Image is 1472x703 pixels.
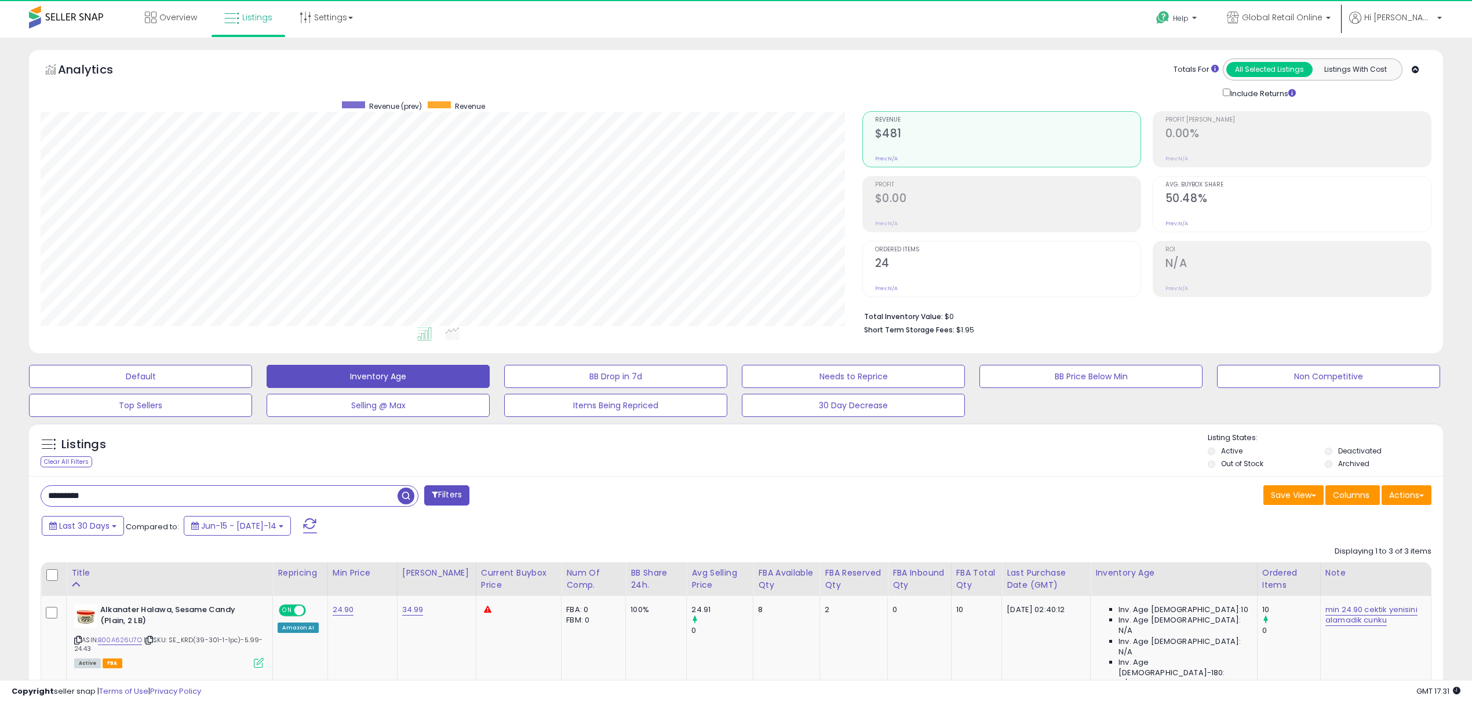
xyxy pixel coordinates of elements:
[1118,615,1241,625] span: Inv. Age [DEMOGRAPHIC_DATA]:
[267,365,490,388] button: Inventory Age
[631,567,682,591] div: BB Share 24h.
[504,365,727,388] button: BB Drop in 7d
[875,192,1141,207] h2: $0.00
[74,635,263,653] span: | SKU: SE_KRD(39-301-1-1pc)-5.99-24.43
[61,437,106,453] h5: Listings
[1325,604,1418,626] a: min 24.90 cektik yenisini alamadik cunku
[1312,62,1398,77] button: Listings With Cost
[1325,567,1426,579] div: Note
[1118,636,1241,647] span: Inv. Age [DEMOGRAPHIC_DATA]:
[691,625,753,636] div: 0
[1226,62,1313,77] button: All Selected Listings
[12,686,201,697] div: seller snap | |
[1165,127,1431,142] h2: 0.00%
[1221,446,1243,456] label: Active
[1095,567,1252,579] div: Inventory Age
[126,521,179,532] span: Compared to:
[58,61,136,80] h5: Analytics
[691,605,753,615] div: 24.91
[99,686,148,697] a: Terms of Use
[1147,2,1208,38] a: Help
[1364,12,1434,23] span: Hi [PERSON_NAME]
[1382,485,1431,505] button: Actions
[1007,567,1085,591] div: Last Purchase Date (GMT)
[150,686,201,697] a: Privacy Policy
[1174,64,1219,75] div: Totals For
[892,605,942,615] div: 0
[402,604,424,616] a: 34.99
[74,658,101,668] span: All listings currently available for purchase on Amazon
[280,606,295,616] span: ON
[1165,247,1431,253] span: ROI
[184,516,291,536] button: Jun-15 - [DATE]-14
[1338,446,1382,456] label: Deactivated
[1165,285,1188,292] small: Prev: N/A
[875,117,1141,123] span: Revenue
[864,312,943,321] b: Total Inventory Value:
[1118,678,1132,689] span: N/A
[1262,605,1320,615] div: 10
[481,567,556,591] div: Current Buybox Price
[1165,182,1431,188] span: Avg. Buybox Share
[1349,12,1442,38] a: Hi [PERSON_NAME]
[566,615,617,625] div: FBM: 0
[825,605,879,615] div: 2
[1262,567,1316,591] div: Ordered Items
[566,605,617,615] div: FBA: 0
[74,605,97,628] img: 51apWZpypxL._SL40_.jpg
[1242,12,1322,23] span: Global Retail Online
[742,365,965,388] button: Needs to Reprice
[201,520,276,532] span: Jun-15 - [DATE]-14
[566,567,621,591] div: Num of Comp.
[864,325,954,335] b: Short Term Storage Fees:
[956,324,974,335] span: $1.95
[892,567,946,591] div: FBA inbound Qty
[875,127,1141,142] h2: $481
[1241,605,1248,615] span: 10
[1118,625,1132,636] span: N/A
[1165,117,1431,123] span: Profit [PERSON_NAME]
[1214,86,1310,100] div: Include Returns
[100,605,241,629] b: Alkanater Halawa, Sesame Candy (Plain, 2 LB)
[242,12,272,23] span: Listings
[742,394,965,417] button: 30 Day Decrease
[1118,647,1132,657] span: N/A
[1173,13,1189,23] span: Help
[758,567,815,591] div: FBA Available Qty
[1007,605,1081,615] div: [DATE] 02:40:12
[1416,686,1460,697] span: 2025-08-14 17:31 GMT
[691,567,748,591] div: Avg Selling Price
[1335,546,1431,557] div: Displaying 1 to 3 of 3 items
[504,394,727,417] button: Items Being Repriced
[956,605,993,615] div: 10
[1165,257,1431,272] h2: N/A
[159,12,197,23] span: Overview
[278,623,318,633] div: Amazon AI
[1118,605,1241,615] span: Inv. Age [DEMOGRAPHIC_DATA]:
[875,220,898,227] small: Prev: N/A
[455,101,485,111] span: Revenue
[875,155,898,162] small: Prev: N/A
[631,605,677,615] div: 100%
[875,182,1141,188] span: Profit
[1118,657,1248,678] span: Inv. Age [DEMOGRAPHIC_DATA]-180:
[875,285,898,292] small: Prev: N/A
[1262,625,1320,636] div: 0
[1333,489,1369,501] span: Columns
[1208,433,1443,444] p: Listing States:
[12,686,54,697] strong: Copyright
[29,365,252,388] button: Default
[278,567,322,579] div: Repricing
[333,567,392,579] div: Min Price
[369,101,422,111] span: Revenue (prev)
[42,516,124,536] button: Last 30 Days
[333,604,354,616] a: 24.90
[1165,155,1188,162] small: Prev: N/A
[1263,485,1324,505] button: Save View
[29,394,252,417] button: Top Sellers
[1325,485,1380,505] button: Columns
[1338,459,1369,468] label: Archived
[1165,220,1188,227] small: Prev: N/A
[71,567,268,579] div: Title
[304,606,323,616] span: OFF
